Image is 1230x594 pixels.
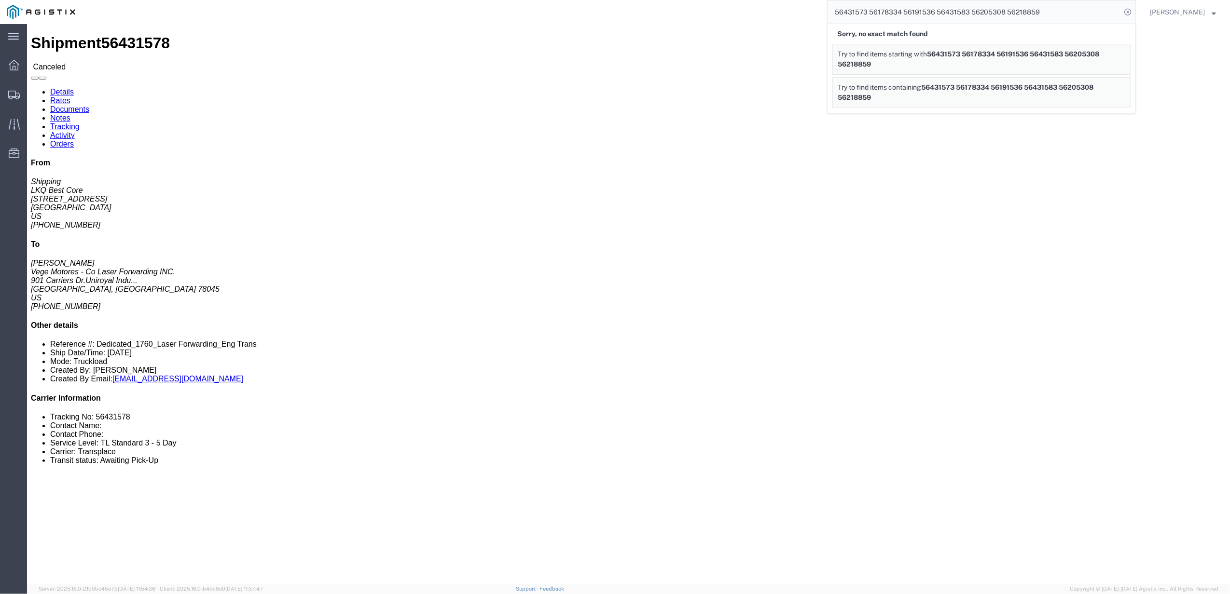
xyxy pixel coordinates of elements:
[7,5,75,19] img: logo
[838,83,921,91] span: Try to find items containing
[832,24,1131,44] div: Sorry, no exact match found
[225,586,263,592] span: [DATE] 11:37:47
[1150,7,1205,17] span: Jorge Hinojosa
[516,586,540,592] a: Support
[838,50,1099,68] span: 56431573 56178334 56191536 56431583 56205308 56218859
[1070,585,1218,593] span: Copyright © [DATE]-[DATE] Agistix Inc., All Rights Reserved
[118,586,155,592] span: [DATE] 11:54:36
[828,0,1121,24] input: Search for shipment number, reference number
[838,83,1093,101] span: 56431573 56178334 56191536 56431583 56205308 56218859
[160,586,263,592] span: Client: 2025.16.0-b4dc8a9
[27,24,1230,584] iframe: FS Legacy Container
[838,50,927,58] span: Try to find items starting with
[539,586,564,592] a: Feedback
[1149,6,1216,18] button: [PERSON_NAME]
[39,586,155,592] span: Server: 2025.16.0-21b0bc45e7b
